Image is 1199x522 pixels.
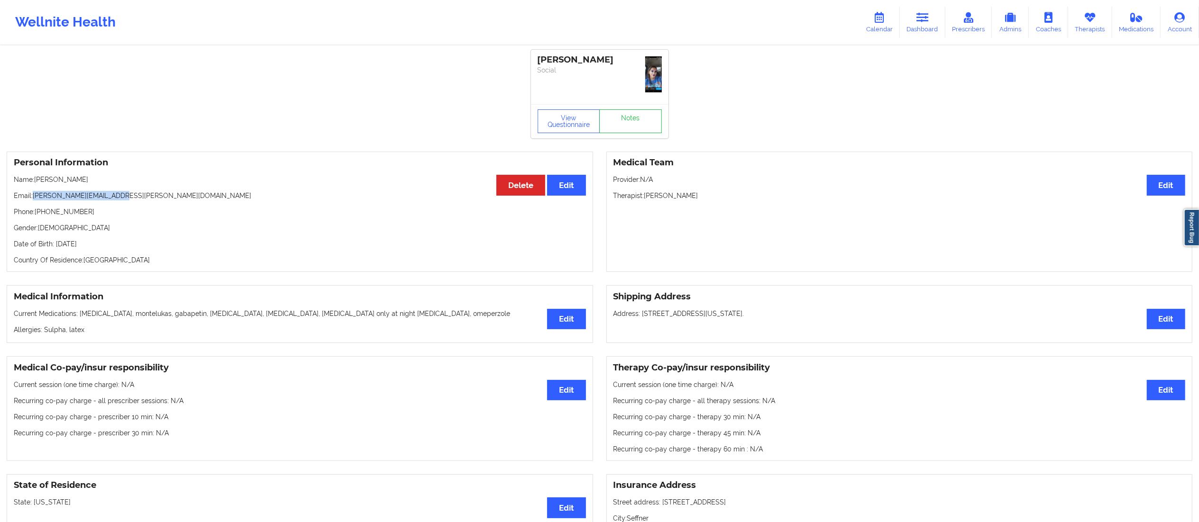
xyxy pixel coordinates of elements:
[14,497,586,507] p: State: [US_STATE]
[613,362,1186,373] h3: Therapy Co-pay/insur responsibility
[599,109,662,133] a: Notes
[547,497,586,518] button: Edit
[14,480,586,491] h3: State of Residence
[14,412,586,422] p: Recurring co-pay charge - prescriber 10 min : N/A
[538,54,662,65] div: [PERSON_NAME]
[14,191,586,200] p: Email: [PERSON_NAME][EMAIL_ADDRESS][PERSON_NAME][DOMAIN_NAME]
[859,7,900,38] a: Calendar
[613,497,1186,507] p: Street address: [STREET_ADDRESS]
[613,428,1186,438] p: Recurring co-pay charge - therapy 45 min : N/A
[613,157,1186,168] h3: Medical Team
[613,309,1186,318] p: Address: [STREET_ADDRESS][US_STATE].
[1068,7,1112,38] a: Therapists
[14,255,586,265] p: Country Of Residence: [GEOGRAPHIC_DATA]
[538,65,662,75] p: Social
[613,396,1186,405] p: Recurring co-pay charge - all therapy sessions : N/A
[14,428,586,438] p: Recurring co-pay charge - prescriber 30 min : N/A
[14,309,586,318] p: Current Medications: [MEDICAL_DATA], montelukas, gabapetin, [MEDICAL_DATA], [MEDICAL_DATA], [MEDI...
[14,291,586,302] h3: Medical Information
[14,380,586,389] p: Current session (one time charge): N/A
[547,380,586,400] button: Edit
[900,7,945,38] a: Dashboard
[14,157,586,168] h3: Personal Information
[14,239,586,249] p: Date of Birth: [DATE]
[1184,209,1199,246] a: Report Bug
[613,191,1186,200] p: Therapist: [PERSON_NAME]
[547,309,586,329] button: Edit
[945,7,992,38] a: Prescribers
[613,480,1186,491] h3: Insurance Address
[14,362,586,373] h3: Medical Co-pay/insur responsibility
[1161,7,1199,38] a: Account
[1147,380,1185,400] button: Edit
[14,396,586,405] p: Recurring co-pay charge - all prescriber sessions : N/A
[14,325,586,334] p: Allergies: Sulpha, latex
[613,444,1186,454] p: Recurring co-pay charge - therapy 60 min : N/A
[538,109,600,133] button: View Questionnaire
[613,291,1186,302] h3: Shipping Address
[1029,7,1068,38] a: Coaches
[613,380,1186,389] p: Current session (one time charge): N/A
[613,175,1186,184] p: Provider: N/A
[645,56,662,92] img: 17f80dae-3319-4ac4-85fe-244fc5c16d14_a45176d9-1fe6-4da5-8219-e840c88a67c21000001344.jpg
[14,207,586,216] p: Phone: [PHONE_NUMBER]
[613,412,1186,422] p: Recurring co-pay charge - therapy 30 min : N/A
[1147,175,1185,195] button: Edit
[547,175,586,195] button: Edit
[496,175,545,195] button: Delete
[14,175,586,184] p: Name: [PERSON_NAME]
[1112,7,1161,38] a: Medications
[1147,309,1185,329] button: Edit
[992,7,1029,38] a: Admins
[14,223,586,233] p: Gender: [DEMOGRAPHIC_DATA]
